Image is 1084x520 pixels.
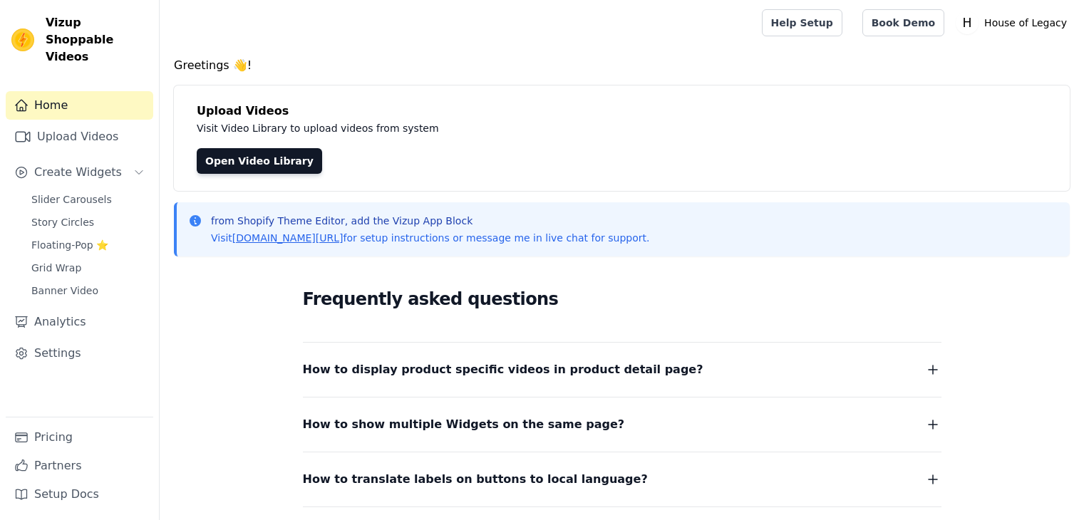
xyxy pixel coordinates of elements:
[31,238,108,252] span: Floating-Pop ⭐
[303,415,625,435] span: How to show multiple Widgets on the same page?
[963,16,972,30] text: H
[303,285,941,313] h2: Frequently asked questions
[6,339,153,368] a: Settings
[862,9,944,36] a: Book Demo
[232,232,344,244] a: [DOMAIN_NAME][URL]
[23,235,153,255] a: Floating-Pop ⭐
[31,261,81,275] span: Grid Wrap
[197,120,835,137] p: Visit Video Library to upload videos from system
[303,360,703,380] span: How to display product specific videos in product detail page?
[303,415,941,435] button: How to show multiple Widgets on the same page?
[762,9,842,36] a: Help Setup
[6,480,153,509] a: Setup Docs
[6,91,153,120] a: Home
[23,281,153,301] a: Banner Video
[46,14,148,66] span: Vizup Shoppable Videos
[303,360,941,380] button: How to display product specific videos in product detail page?
[23,212,153,232] a: Story Circles
[31,215,94,229] span: Story Circles
[979,10,1073,36] p: House of Legacy
[34,164,122,181] span: Create Widgets
[197,148,322,174] a: Open Video Library
[211,214,649,228] p: from Shopify Theme Editor, add the Vizup App Block
[31,192,112,207] span: Slider Carousels
[956,10,1073,36] button: H House of Legacy
[303,469,941,489] button: How to translate labels on buttons to local language?
[6,308,153,336] a: Analytics
[174,57,1070,74] h4: Greetings 👋!
[23,189,153,209] a: Slider Carousels
[211,231,649,245] p: Visit for setup instructions or message me in live chat for support.
[31,284,98,298] span: Banner Video
[23,258,153,278] a: Grid Wrap
[6,158,153,187] button: Create Widgets
[197,103,1047,120] h4: Upload Videos
[303,469,648,489] span: How to translate labels on buttons to local language?
[6,452,153,480] a: Partners
[6,123,153,151] a: Upload Videos
[6,423,153,452] a: Pricing
[11,28,34,51] img: Vizup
